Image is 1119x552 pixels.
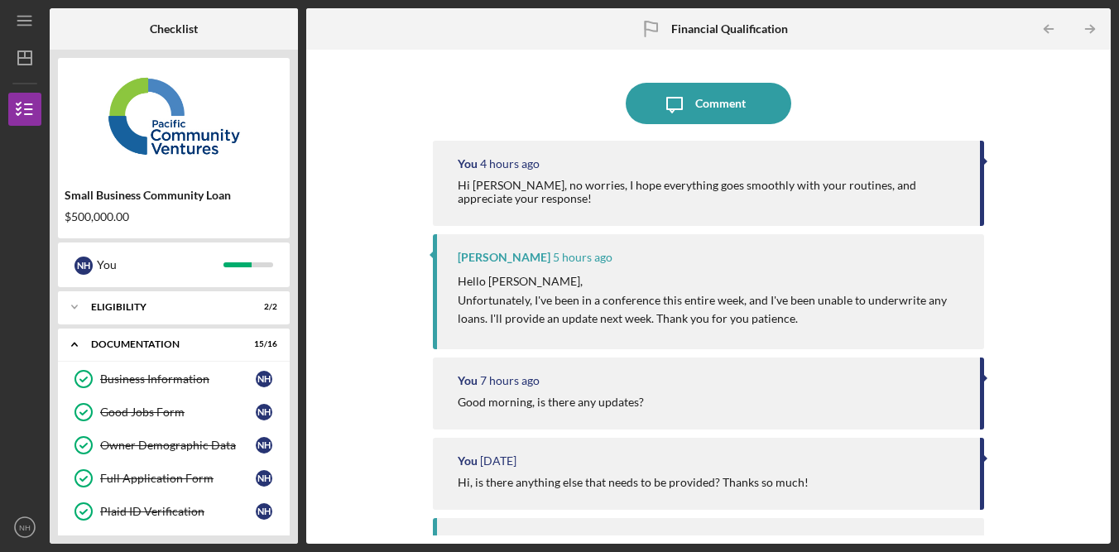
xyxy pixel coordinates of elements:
div: You [458,157,478,170]
div: Owner Demographic Data [100,439,256,452]
time: 2025-09-16 19:49 [480,454,516,468]
div: [PERSON_NAME] [458,535,550,548]
div: N H [256,371,272,387]
div: Eligibility [91,302,236,312]
a: Owner Demographic DataNH [66,429,281,462]
div: Plaid ID Verification [100,505,256,518]
a: Good Jobs FormNH [66,396,281,429]
div: Hi, is there anything else that needs to be provided? Thanks so much! [458,476,809,489]
b: Checklist [150,22,198,36]
time: 2025-09-18 19:55 [553,251,612,264]
div: Documentation [91,339,236,349]
div: You [458,454,478,468]
button: Comment [626,83,791,124]
time: 2025-09-18 17:49 [480,374,540,387]
div: Business Information [100,372,256,386]
div: You [97,251,223,279]
div: $500,000.00 [65,210,283,223]
p: Hello [PERSON_NAME], [458,272,968,290]
a: Plaid ID VerificationNH [66,495,281,528]
a: Full Application FormNH [66,462,281,495]
img: Product logo [58,66,290,166]
div: N H [256,503,272,520]
time: 2025-09-18 20:13 [480,157,540,170]
div: Small Business Community Loan [65,189,283,202]
a: Business InformationNH [66,362,281,396]
div: You [458,374,478,387]
div: 15 / 16 [247,339,277,349]
p: Unfortunately, I've been in a conference this entire week, and I've been unable to underwrite any... [458,291,968,329]
time: 2025-09-11 20:33 [553,535,589,548]
div: Hi [PERSON_NAME], no worries, I hope everything goes smoothly with your routines, and appreciate ... [458,179,963,205]
text: NH [19,523,31,532]
button: NH [8,511,41,544]
div: Comment [695,83,746,124]
div: N H [256,404,272,420]
div: Full Application Form [100,472,256,485]
div: N H [256,437,272,454]
div: N H [74,257,93,275]
div: 2 / 2 [247,302,277,312]
div: N H [256,470,272,487]
div: [PERSON_NAME] [458,251,550,264]
div: Good Jobs Form [100,406,256,419]
div: Good morning, is there any updates? [458,396,644,409]
b: Financial Qualification [671,22,788,36]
